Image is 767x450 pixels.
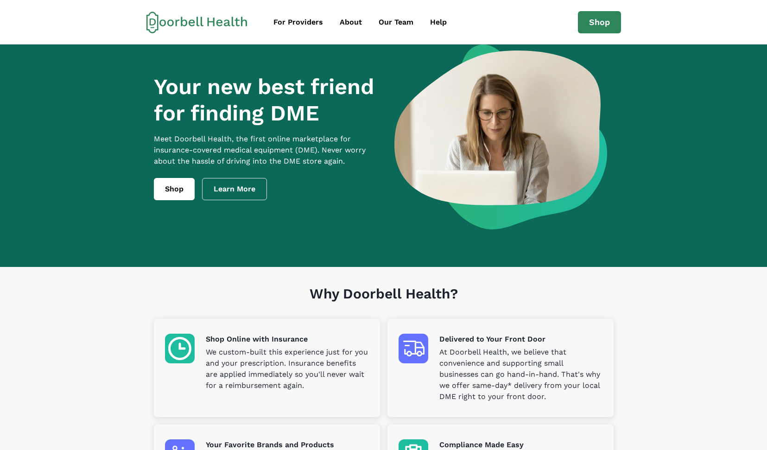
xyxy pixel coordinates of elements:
h1: Your new best friend for finding DME [154,74,379,126]
img: Delivered to Your Front Door icon [399,334,428,363]
p: At Doorbell Health, we believe that convenience and supporting small businesses can go hand-in-ha... [439,347,602,402]
div: Our Team [379,17,413,28]
a: Help [423,13,454,32]
a: Shop [154,178,195,200]
img: a woman looking at a computer [394,44,607,229]
a: Shop [578,11,621,33]
p: Delivered to Your Front Door [439,334,602,345]
p: Shop Online with Insurance [206,334,369,345]
p: We custom-built this experience just for you and your prescription. Insurance benefits are applie... [206,347,369,391]
a: Our Team [371,13,421,32]
p: Meet Doorbell Health, the first online marketplace for insurance-covered medical equipment (DME).... [154,133,379,167]
h1: Why Doorbell Health? [154,285,614,319]
a: Learn More [202,178,267,200]
div: For Providers [273,17,323,28]
a: For Providers [266,13,330,32]
div: About [340,17,362,28]
div: Help [430,17,447,28]
img: Shop Online with Insurance icon [165,334,195,363]
a: About [332,13,369,32]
